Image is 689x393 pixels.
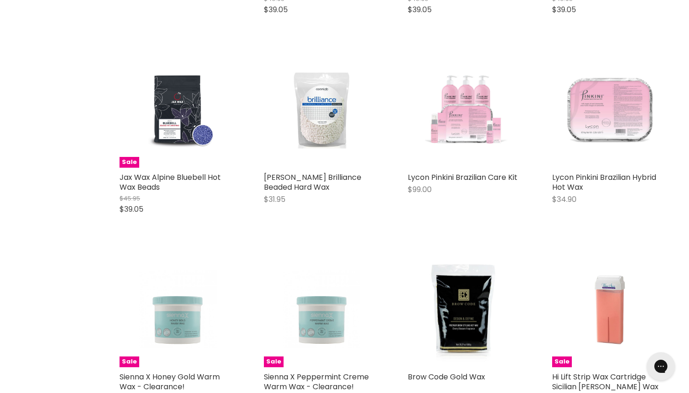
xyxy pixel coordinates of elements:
[408,371,485,382] a: Brow Code Gold Wax
[552,52,668,168] img: Lycon Pinkini Brazilian Hybrid Hot Wax
[120,52,236,168] a: Jax Wax Alpine Bluebell Hot Wax BeadsSale
[264,356,284,367] span: Sale
[264,371,369,392] a: Sienna X Peppermint Creme Warm Wax - Clearance!
[283,251,360,367] img: Sienna X Peppermint Creme Warm Wax - Clearance!
[571,251,649,367] img: Hi Lift Strip Wax Cartridge Sicilian Berry Wax
[120,204,143,215] span: $39.05
[642,349,680,384] iframe: Gorgias live chat messenger
[408,52,524,168] img: Lycon Pinkini Brazilian Care Kit
[264,194,285,205] span: $31.95
[552,172,656,193] a: Lycon Pinkini Brazilian Hybrid Hot Wax
[264,52,380,168] a: Caron Brilliance Beaded Hard Wax
[283,52,360,168] img: Caron Brilliance Beaded Hard Wax
[264,172,361,193] a: [PERSON_NAME] Brilliance Beaded Hard Wax
[552,194,577,205] span: $34.90
[552,251,668,367] a: Hi Lift Strip Wax Cartridge Sicilian Berry WaxSale
[139,251,216,367] img: Sienna X Honey Gold Warm Wax - Clearance!
[120,356,139,367] span: Sale
[120,251,236,367] a: Sienna X Honey Gold Warm Wax - Clearance!Sale
[408,251,524,367] img: Brow Code Gold Wax
[552,356,572,367] span: Sale
[264,251,380,367] a: Sienna X Peppermint Creme Warm Wax - Clearance!Sale
[408,184,432,195] span: $99.00
[120,157,139,168] span: Sale
[120,194,140,203] span: $45.95
[552,4,576,15] span: $39.05
[264,4,288,15] span: $39.05
[120,371,220,392] a: Sienna X Honey Gold Warm Wax - Clearance!
[552,371,659,392] a: Hi Lift Strip Wax Cartridge Sicilian [PERSON_NAME] Wax
[408,4,432,15] span: $39.05
[408,172,517,183] a: Lycon Pinkini Brazilian Care Kit
[139,52,216,168] img: Jax Wax Alpine Bluebell Hot Wax Beads
[120,172,221,193] a: Jax Wax Alpine Bluebell Hot Wax Beads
